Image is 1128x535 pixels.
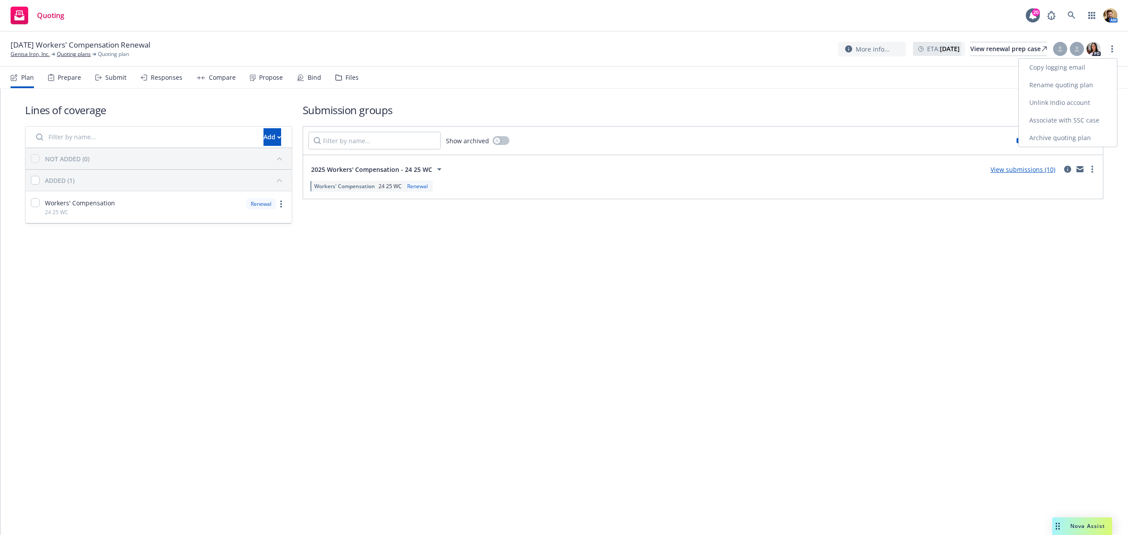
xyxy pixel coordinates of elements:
div: Submit [105,74,126,81]
a: Switch app [1083,7,1101,24]
div: Prepare [58,74,81,81]
span: Nova Assist [1070,522,1105,530]
a: more [1087,164,1098,175]
button: NOT ADDED (0) [45,152,286,166]
a: View submissions (10) [991,165,1055,174]
input: Filter by name... [31,128,258,146]
button: Add [263,128,281,146]
input: Filter by name... [308,132,441,149]
a: mail [1075,164,1085,175]
a: Associate with SSC case [1019,111,1117,129]
h1: Submission groups [303,103,1103,117]
div: Limits added [1017,137,1057,144]
button: ADDED (1) [45,173,286,187]
a: more [276,199,286,209]
span: Workers' Compensation [45,198,115,208]
div: Bind [308,74,321,81]
a: Copy logging email [1019,59,1117,76]
span: ETA : [927,44,960,53]
a: Archive quoting plan [1019,129,1117,147]
a: Quoting plans [57,50,91,58]
span: [DATE] Workers' Compensation Renewal [11,40,150,50]
a: Quoting [7,3,68,28]
div: Propose [259,74,283,81]
div: Add [263,129,281,145]
div: Renewal [405,182,430,190]
div: Renewal [246,198,276,209]
span: 2025 Workers' Compensation - 24 25 WC [311,165,432,174]
button: 2025 Workers' Compensation - 24 25 WC [308,160,447,178]
span: Workers' Compensation [314,182,375,190]
a: Genisa Iron, Inc. [11,50,50,58]
div: NOT ADDED (0) [45,154,89,163]
div: Compare [209,74,236,81]
span: More info... [856,45,890,54]
a: View renewal prep case [970,42,1047,56]
a: Report a Bug [1043,7,1060,24]
span: 24 25 WC [378,182,402,190]
button: Nova Assist [1052,517,1112,535]
span: Quoting [37,12,64,19]
img: photo [1087,42,1101,56]
strong: [DATE] [940,45,960,53]
a: Rename quoting plan [1019,76,1117,94]
div: Plan [21,74,34,81]
button: More info... [838,42,906,56]
div: 20 [1032,8,1040,16]
span: 24 25 WC [45,208,68,216]
a: Search [1063,7,1080,24]
h1: Lines of coverage [25,103,292,117]
a: more [1107,44,1117,54]
a: circleInformation [1062,164,1073,175]
a: Unlink Indio account [1019,94,1117,111]
span: Quoting plan [98,50,129,58]
span: Show archived [446,136,489,145]
div: ADDED (1) [45,176,74,185]
div: Drag to move [1052,517,1063,535]
div: Responses [151,74,182,81]
img: photo [1103,8,1117,22]
div: Files [345,74,359,81]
